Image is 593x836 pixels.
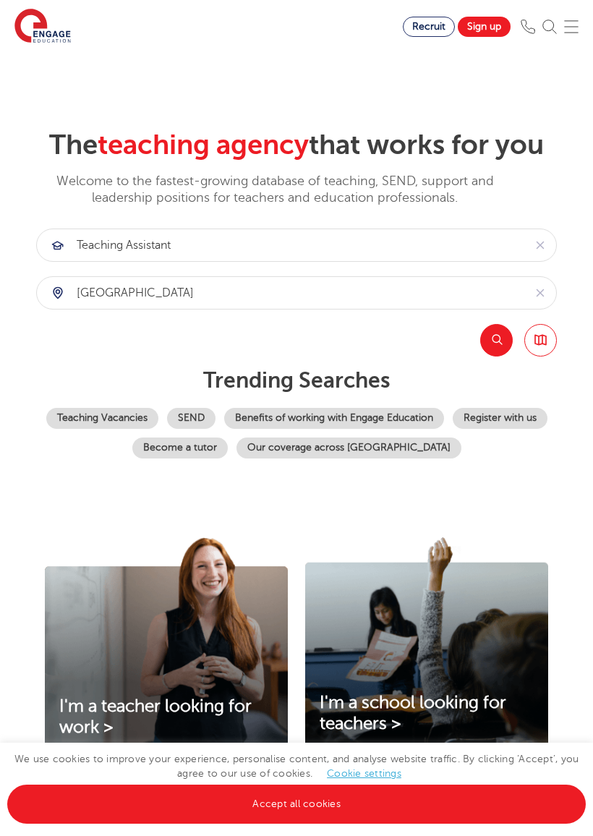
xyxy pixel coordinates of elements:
div: Submit [36,229,557,262]
span: teaching agency [98,129,309,161]
img: Mobile Menu [564,20,579,34]
img: Search [542,20,557,34]
a: Sign up [458,17,511,37]
p: Welcome to the fastest-growing database of teaching, SEND, support and leadership positions for t... [36,173,513,207]
img: I'm a school looking for teachers [305,537,548,753]
a: SEND [167,408,216,429]
a: I'm a school looking for teachers > [305,693,548,735]
p: Trending searches [36,367,557,393]
button: Search [480,324,513,357]
span: We use cookies to improve your experience, personalise content, and analyse website traffic. By c... [7,754,586,809]
a: Teaching Vacancies [46,408,158,429]
div: Submit [36,276,557,310]
img: I'm a teacher looking for work [45,537,288,756]
input: Submit [37,229,524,261]
a: Recruit [403,17,455,37]
input: Submit [37,277,524,309]
img: Engage Education [14,9,71,45]
span: Recruit [412,21,445,32]
a: Become a tutor [132,438,228,458]
h2: The that works for you [36,129,557,162]
a: I'm a teacher looking for work > [45,696,288,738]
a: Benefits of working with Engage Education [224,408,444,429]
a: Accept all cookies [7,785,586,824]
button: Clear [524,229,556,261]
span: I'm a teacher looking for work > [59,696,252,737]
a: Register with us [453,408,547,429]
span: I'm a school looking for teachers > [320,693,506,733]
a: Cookie settings [327,768,401,779]
button: Clear [524,277,556,309]
img: Phone [521,20,535,34]
a: Our coverage across [GEOGRAPHIC_DATA] [236,438,461,458]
